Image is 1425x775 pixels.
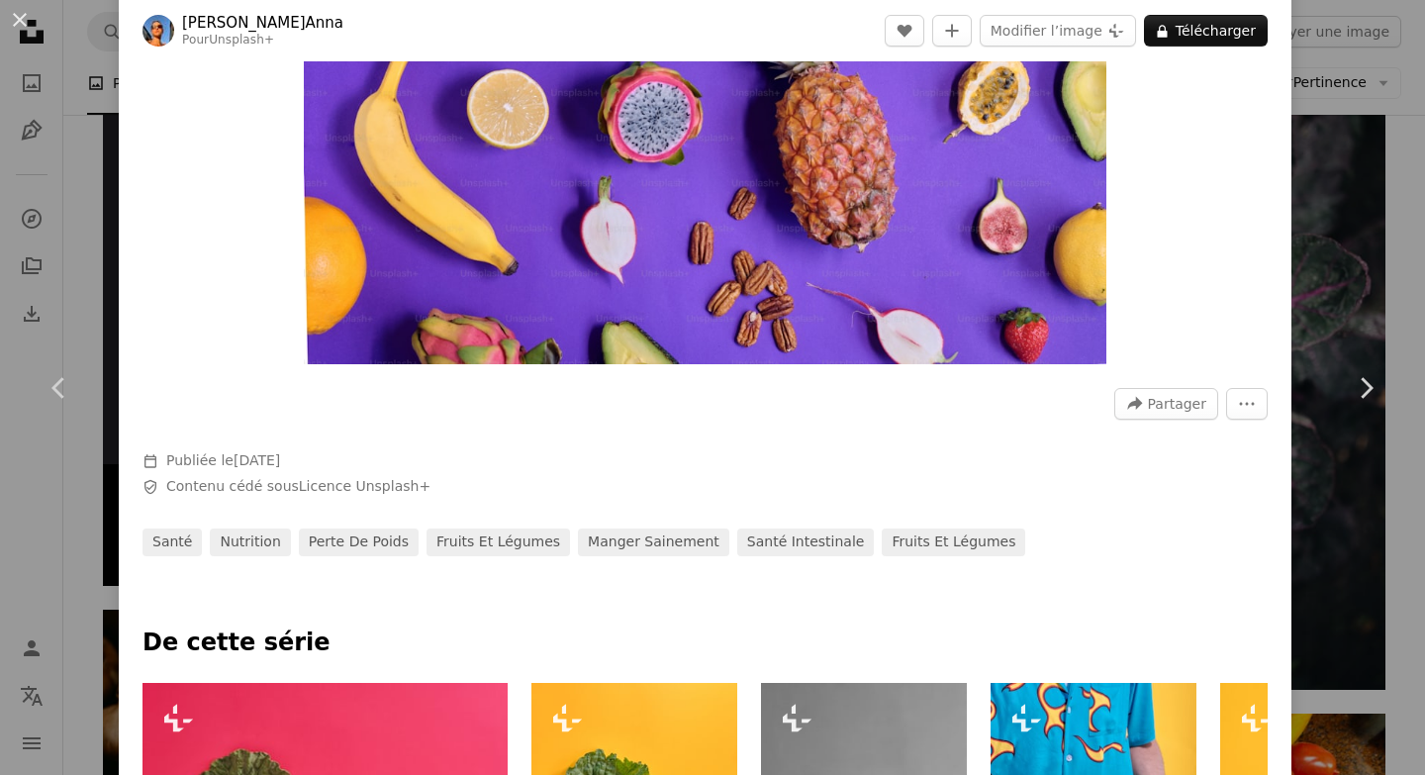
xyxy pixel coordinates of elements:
button: Plus d’actions [1226,388,1268,420]
button: Télécharger [1144,15,1268,47]
p: De cette série [142,628,1268,659]
button: J’aime [885,15,924,47]
div: Pour [182,33,343,48]
a: Fruits et légumes [427,529,570,556]
a: Suivant [1306,293,1425,483]
span: Partager [1148,389,1206,419]
a: [PERSON_NAME]Anna [182,13,343,33]
a: nutrition [210,529,290,556]
img: Accéder au profil de Roberta Sant'Anna [142,15,174,47]
button: Partager cette image [1114,388,1218,420]
a: Santé [142,529,202,556]
time: 12 février 2024 à 12:50:00 UTC+1 [234,452,280,468]
a: Santé intestinale [737,529,875,556]
a: perte de poids [299,529,419,556]
a: Manger sainement [578,529,729,556]
span: Contenu cédé sous [166,477,430,497]
span: Publiée le [166,452,280,468]
button: Modifier l’image [980,15,1136,47]
a: Licence Unsplash+ [299,478,430,494]
a: Fruits et légumes [882,529,1025,556]
a: Unsplash+ [209,33,274,47]
button: Ajouter à la collection [932,15,972,47]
